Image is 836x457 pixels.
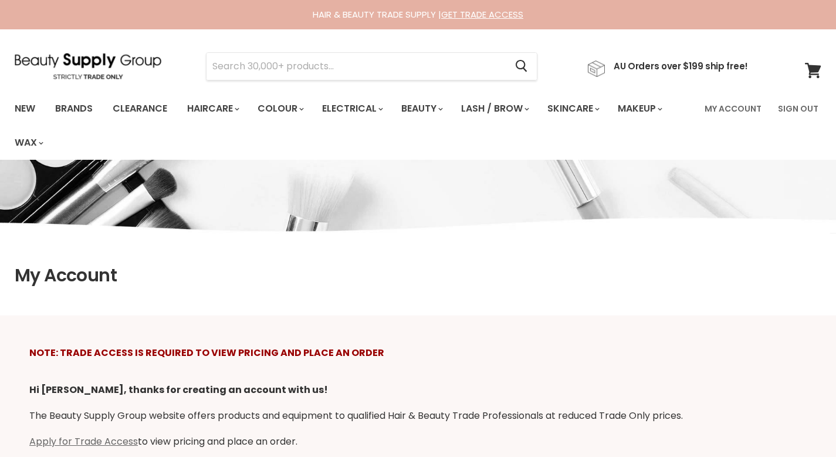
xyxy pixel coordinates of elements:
[506,53,537,80] button: Search
[452,96,536,121] a: Lash / Brow
[206,52,537,80] form: Product
[313,96,390,121] a: Electrical
[46,96,101,121] a: Brands
[698,96,769,121] a: My Account
[609,96,669,121] a: Makeup
[15,266,821,286] h1: My Account
[29,383,328,396] strong: Hi [PERSON_NAME], thanks for creating an account with us!
[29,435,138,448] a: Apply for Trade Access
[6,96,44,121] a: New
[29,434,807,450] p: to view pricing and place an order.
[207,53,506,80] input: Search
[539,96,607,121] a: Skincare
[29,408,807,424] p: The Beauty Supply Group website offers products and equipment to qualified Hair & Beauty Trade Pr...
[29,345,807,361] div: NOTE: TRADE ACCESS IS REQUIRED TO VIEW PRICING AND PLACE AN ORDER
[104,96,176,121] a: Clearance
[6,92,698,160] ul: Main menu
[6,130,50,155] a: Wax
[392,96,450,121] a: Beauty
[178,96,246,121] a: Haircare
[777,402,824,445] iframe: Gorgias live chat messenger
[441,8,523,21] a: GET TRADE ACCESS
[249,96,311,121] a: Colour
[771,96,825,121] a: Sign Out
